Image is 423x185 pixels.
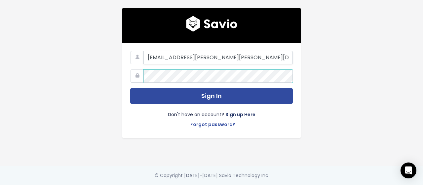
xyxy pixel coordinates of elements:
[130,104,293,130] div: Don't have an account?
[143,51,293,64] input: Your Work Email Address
[225,111,255,120] a: Sign up Here
[186,16,237,32] img: logo600x187.a314fd40982d.png
[130,88,293,104] button: Sign In
[401,162,416,178] div: Open Intercom Messenger
[155,171,268,180] div: © Copyright [DATE]-[DATE] Savio Technology Inc
[190,120,235,130] a: Forgot password?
